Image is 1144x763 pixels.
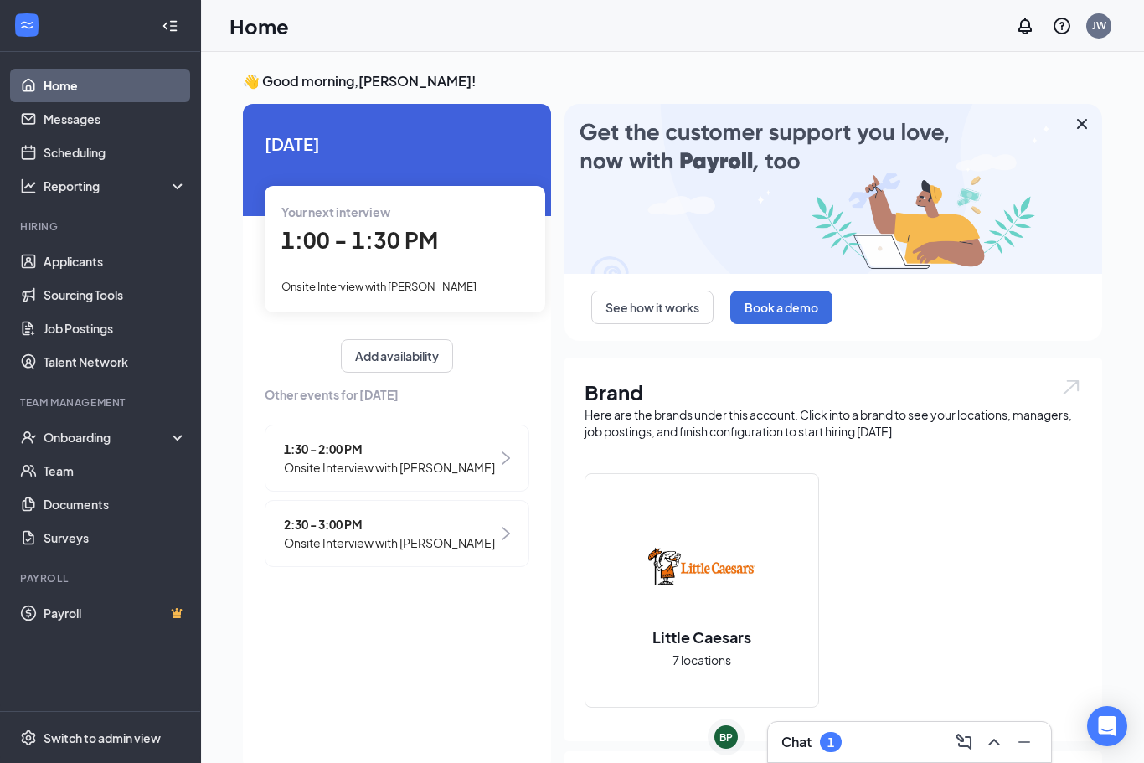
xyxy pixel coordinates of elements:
[44,102,187,136] a: Messages
[1011,729,1038,755] button: Minimize
[281,280,477,293] span: Onsite Interview with [PERSON_NAME]
[341,339,453,373] button: Add availability
[229,12,289,40] h1: Home
[44,345,187,379] a: Talent Network
[951,729,977,755] button: ComposeMessage
[954,732,974,752] svg: ComposeMessage
[20,729,37,746] svg: Settings
[20,429,37,446] svg: UserCheck
[44,487,187,521] a: Documents
[265,131,529,157] span: [DATE]
[44,521,187,554] a: Surveys
[585,378,1082,406] h1: Brand
[20,178,37,194] svg: Analysis
[827,735,834,750] div: 1
[243,72,1102,90] h3: 👋 Good morning, [PERSON_NAME] !
[20,395,183,410] div: Team Management
[1060,378,1082,397] img: open.6027fd2a22e1237b5b06.svg
[1052,16,1072,36] svg: QuestionInfo
[284,515,495,534] span: 2:30 - 3:00 PM
[284,534,495,552] span: Onsite Interview with [PERSON_NAME]
[44,136,187,169] a: Scheduling
[1092,18,1106,33] div: JW
[1072,114,1092,134] svg: Cross
[44,245,187,278] a: Applicants
[585,406,1082,440] div: Here are the brands under this account. Click into a brand to see your locations, managers, job p...
[281,204,390,219] span: Your next interview
[265,385,529,404] span: Other events for [DATE]
[981,729,1007,755] button: ChevronUp
[20,219,183,234] div: Hiring
[781,733,812,751] h3: Chat
[719,730,733,745] div: BP
[591,291,714,324] button: See how it works
[44,178,188,194] div: Reporting
[44,69,187,102] a: Home
[1087,706,1127,746] div: Open Intercom Messenger
[648,513,755,620] img: Little Caesars
[281,226,438,254] span: 1:00 - 1:30 PM
[162,18,178,34] svg: Collapse
[636,626,768,647] h2: Little Caesars
[730,291,832,324] button: Book a demo
[284,458,495,477] span: Onsite Interview with [PERSON_NAME]
[284,440,495,458] span: 1:30 - 2:00 PM
[672,651,731,669] span: 7 locations
[984,732,1004,752] svg: ChevronUp
[564,104,1102,274] img: payroll-large.gif
[1014,732,1034,752] svg: Minimize
[44,596,187,630] a: PayrollCrown
[20,571,183,585] div: Payroll
[44,312,187,345] a: Job Postings
[44,429,173,446] div: Onboarding
[44,454,187,487] a: Team
[1015,16,1035,36] svg: Notifications
[44,729,161,746] div: Switch to admin view
[44,278,187,312] a: Sourcing Tools
[18,17,35,34] svg: WorkstreamLogo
